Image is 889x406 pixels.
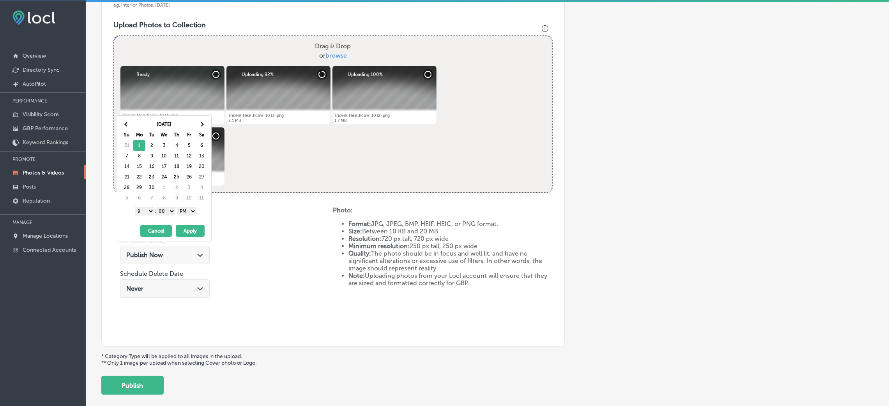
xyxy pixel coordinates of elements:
[312,39,354,64] label: Drag & Drop or
[183,182,195,193] td: 3
[101,353,873,366] p: * Category Type will be applied to all images in the upload. ** Only 1 image per upload when sele...
[170,193,183,203] td: 9
[145,130,158,140] th: Tu
[325,52,347,59] span: browse
[120,172,133,182] td: 21
[120,130,133,140] th: Su
[170,182,183,193] td: 2
[133,119,195,130] th: [DATE]
[126,251,163,259] span: Publish Now
[183,161,195,172] td: 19
[348,242,410,250] strong: Minimum resolution:
[183,140,195,151] td: 5
[23,233,68,239] p: Manage Locations
[113,21,553,29] h3: Upload Photos to Collection
[348,242,552,250] li: 250 px tall, 250 px wide
[120,193,133,203] td: 5
[133,172,145,182] td: 22
[183,172,195,182] td: 26
[170,140,183,151] td: 4
[145,172,158,182] td: 23
[195,140,208,151] td: 6
[120,182,133,193] td: 28
[23,81,46,87] p: AutoPilot
[195,182,208,193] td: 4
[170,151,183,161] td: 11
[158,151,170,161] td: 10
[145,182,158,193] td: 30
[101,376,164,395] button: Publish
[158,130,170,140] th: We
[145,193,158,203] td: 7
[195,193,208,203] td: 11
[133,161,145,172] td: 15
[348,235,382,242] strong: Resolution:
[23,53,46,59] p: Overview
[23,139,68,146] p: Keyword Rankings
[23,67,60,73] p: Directory Sync
[113,2,170,8] span: eg. Interior Photos, [DATE]
[195,172,208,182] td: 27
[183,151,195,161] td: 12
[120,151,133,161] td: 7
[145,151,158,161] td: 9
[23,169,64,176] p: Photos & Videos
[23,198,50,204] p: Reputation
[120,270,183,277] label: Schedule Delete Date
[140,225,172,237] button: Cancel
[176,225,205,237] button: Apply
[158,140,170,151] td: 3
[133,151,145,161] td: 8
[333,207,353,214] strong: Photo:
[120,205,211,217] div: :
[158,193,170,203] td: 8
[120,161,133,172] td: 14
[348,272,365,279] strong: Note:
[170,130,183,140] th: Th
[170,161,183,172] td: 18
[348,250,371,257] strong: Quality:
[133,182,145,193] td: 29
[133,130,145,140] th: Mo
[348,228,552,235] li: Between 10 KB and 20 MB
[195,130,208,140] th: Sa
[145,140,158,151] td: 2
[158,182,170,193] td: 1
[120,140,133,151] td: 31
[126,285,143,292] span: Never
[23,184,36,190] p: Posts
[145,161,158,172] td: 16
[183,193,195,203] td: 10
[12,11,55,25] img: fda3e92497d09a02dc62c9cd864e3231.png
[195,161,208,172] td: 20
[158,161,170,172] td: 17
[23,111,59,118] p: Visibility Score
[195,151,208,161] td: 13
[348,272,552,287] li: Uploading photos from your Locl account will ensure that they are sized and formatted correctly f...
[23,125,68,132] p: GBP Performance
[183,130,195,140] th: Fr
[348,220,552,228] li: JPG, JPEG, BMP, HEIF, HEIC, or PNG format.
[133,193,145,203] td: 6
[348,220,371,228] strong: Format:
[348,250,552,272] li: The photo should be in focus and well lit, and have no significant alterations or excessive use o...
[348,235,552,242] li: 720 px tall, 720 px wide
[23,247,76,253] p: Connected Accounts
[158,172,170,182] td: 24
[133,140,145,151] td: 1
[348,228,362,235] strong: Size:
[170,172,183,182] td: 25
